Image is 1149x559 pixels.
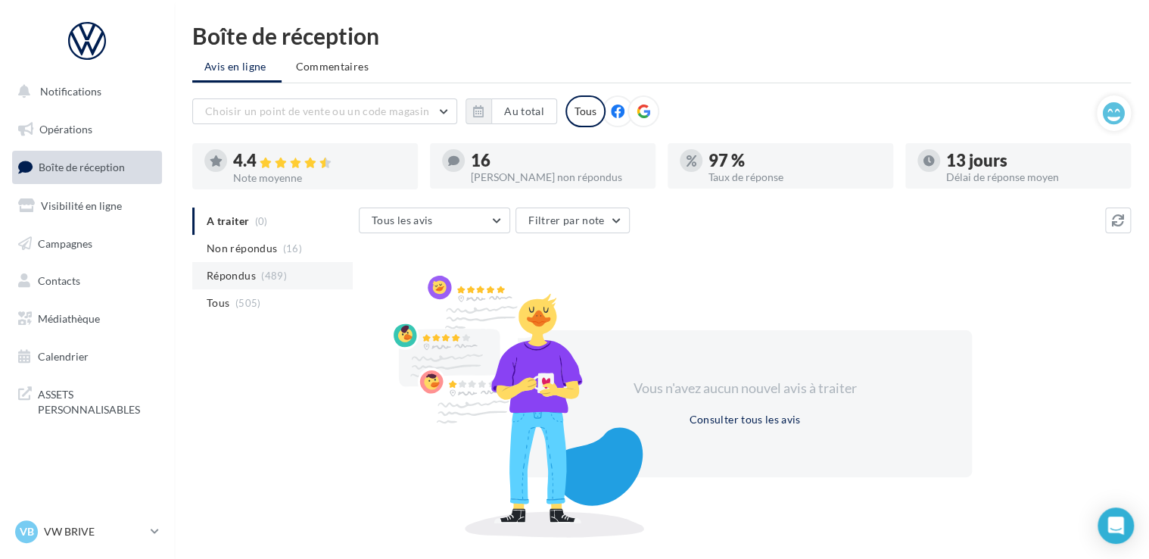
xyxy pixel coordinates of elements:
[708,172,881,183] div: Taux de réponse
[207,241,277,256] span: Non répondus
[39,123,92,136] span: Opérations
[9,190,165,222] a: Visibilité en ligne
[466,98,557,124] button: Au total
[683,411,806,429] button: Consulter tous les avis
[44,524,145,539] p: VW BRIVE
[471,172,643,183] div: [PERSON_NAME] non répondus
[9,228,165,260] a: Campagnes
[9,341,165,373] a: Calendrier
[615,379,875,398] div: Vous n'avez aucun nouvel avis à traiter
[9,151,165,183] a: Boîte de réception
[372,214,433,226] span: Tous les avis
[38,274,80,287] span: Contacts
[283,242,302,255] span: (16)
[1098,507,1134,544] div: Open Intercom Messenger
[946,172,1119,183] div: Délai de réponse moyen
[38,350,89,363] span: Calendrier
[233,173,406,183] div: Note moyenne
[359,208,510,233] button: Tous les avis
[192,24,1131,47] div: Boîte de réception
[9,265,165,297] a: Contacts
[946,152,1119,169] div: 13 jours
[207,268,256,283] span: Répondus
[9,378,165,423] a: ASSETS PERSONNALISABLES
[471,152,643,169] div: 16
[261,270,287,282] span: (489)
[9,76,159,108] button: Notifications
[708,152,881,169] div: 97 %
[491,98,557,124] button: Au total
[205,105,429,117] span: Choisir un point de vente ou un code magasin
[12,517,162,546] a: VB VW BRIVE
[235,297,261,309] span: (505)
[39,161,125,173] span: Boîte de réception
[9,303,165,335] a: Médiathèque
[296,60,369,73] span: Commentaires
[38,312,100,325] span: Médiathèque
[38,236,92,249] span: Campagnes
[20,524,34,539] span: VB
[565,95,606,127] div: Tous
[192,98,457,124] button: Choisir un point de vente ou un code magasin
[41,199,122,212] span: Visibilité en ligne
[515,208,630,233] button: Filtrer par note
[207,295,229,311] span: Tous
[40,85,101,98] span: Notifications
[38,384,156,417] span: ASSETS PERSONNALISABLES
[233,152,406,170] div: 4.4
[9,114,165,145] a: Opérations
